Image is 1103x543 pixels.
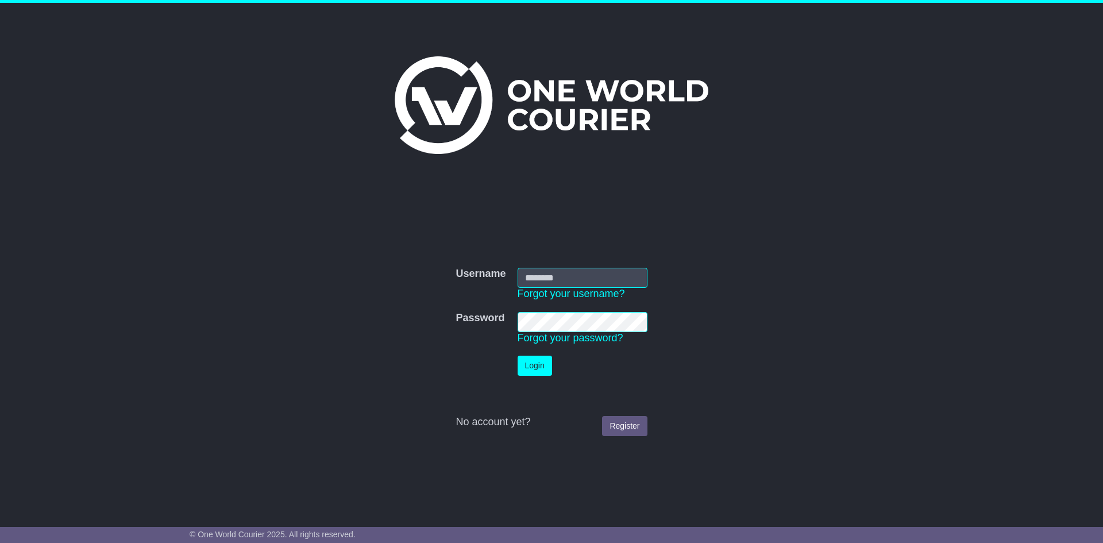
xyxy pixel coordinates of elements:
div: No account yet? [456,416,647,429]
label: Username [456,268,506,280]
a: Forgot your password? [518,332,623,344]
a: Forgot your username? [518,288,625,299]
button: Login [518,356,552,376]
label: Password [456,312,504,325]
span: © One World Courier 2025. All rights reserved. [190,530,356,539]
a: Register [602,416,647,436]
img: One World [395,56,708,154]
